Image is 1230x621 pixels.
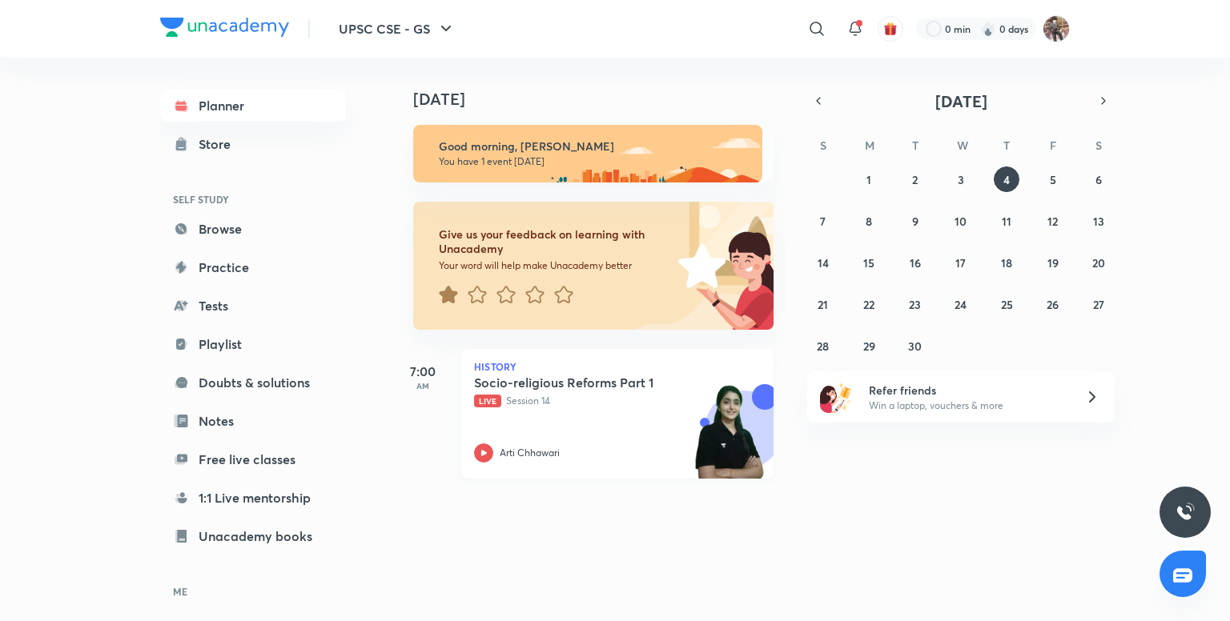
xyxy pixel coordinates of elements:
abbr: Wednesday [957,138,968,153]
button: September 10, 2025 [948,208,974,234]
abbr: September 4, 2025 [1003,172,1010,187]
abbr: September 24, 2025 [955,297,967,312]
button: September 8, 2025 [856,208,882,234]
abbr: September 27, 2025 [1093,297,1104,312]
p: Session 14 [474,394,726,408]
abbr: September 25, 2025 [1001,297,1013,312]
a: Unacademy books [160,520,346,552]
button: September 20, 2025 [1086,250,1111,275]
img: Company Logo [160,18,289,37]
abbr: September 23, 2025 [909,297,921,312]
abbr: September 21, 2025 [818,297,828,312]
abbr: September 1, 2025 [866,172,871,187]
button: September 24, 2025 [948,291,974,317]
abbr: September 30, 2025 [908,339,922,354]
abbr: Sunday [820,138,826,153]
button: September 22, 2025 [856,291,882,317]
h4: [DATE] [413,90,790,109]
button: September 26, 2025 [1040,291,1066,317]
button: September 1, 2025 [856,166,882,192]
img: feedback_image [624,202,774,330]
abbr: Thursday [1003,138,1010,153]
abbr: September 22, 2025 [863,297,874,312]
abbr: September 8, 2025 [866,214,872,229]
button: September 29, 2025 [856,333,882,359]
a: Playlist [160,328,346,360]
abbr: Tuesday [912,138,918,153]
img: SRINATH MODINI [1043,15,1070,42]
p: History [474,362,761,371]
abbr: September 15, 2025 [863,255,874,270]
button: September 25, 2025 [994,291,1019,317]
button: September 19, 2025 [1040,250,1066,275]
button: September 28, 2025 [810,333,836,359]
a: Browse [160,213,346,245]
button: September 14, 2025 [810,250,836,275]
a: Company Logo [160,18,289,41]
abbr: September 10, 2025 [955,214,967,229]
img: unacademy [685,384,774,495]
p: You have 1 event [DATE] [439,155,748,168]
button: September 11, 2025 [994,208,1019,234]
div: Store [199,134,240,154]
button: September 3, 2025 [948,166,974,192]
abbr: September 19, 2025 [1047,255,1059,270]
abbr: September 18, 2025 [1001,255,1012,270]
img: referral [820,381,852,413]
button: September 7, 2025 [810,208,836,234]
button: September 23, 2025 [902,291,928,317]
h6: ME [160,578,346,605]
button: September 16, 2025 [902,250,928,275]
h5: Socio-religious Reforms Part 1 [474,375,673,391]
button: September 4, 2025 [994,166,1019,192]
abbr: September 26, 2025 [1047,297,1059,312]
abbr: September 28, 2025 [817,339,829,354]
h6: SELF STUDY [160,186,346,213]
abbr: September 13, 2025 [1093,214,1104,229]
abbr: September 29, 2025 [863,339,875,354]
abbr: September 2, 2025 [912,172,918,187]
a: Planner [160,90,346,122]
button: September 13, 2025 [1086,208,1111,234]
h5: 7:00 [391,362,455,381]
button: September 2, 2025 [902,166,928,192]
abbr: Friday [1050,138,1056,153]
button: September 18, 2025 [994,250,1019,275]
abbr: September 5, 2025 [1050,172,1056,187]
span: Live [474,395,501,407]
a: Practice [160,251,346,283]
button: September 9, 2025 [902,208,928,234]
abbr: September 3, 2025 [958,172,964,187]
button: September 5, 2025 [1040,166,1066,192]
a: Free live classes [160,443,346,475]
button: avatar [878,16,903,42]
button: September 21, 2025 [810,291,836,317]
abbr: September 6, 2025 [1095,172,1102,187]
img: streak [980,21,996,37]
button: September 17, 2025 [948,250,974,275]
img: avatar [883,22,898,36]
button: September 30, 2025 [902,333,928,359]
p: Arti Chhawari [500,446,560,460]
a: Notes [160,405,346,437]
a: Doubts & solutions [160,367,346,399]
abbr: September 12, 2025 [1047,214,1058,229]
abbr: September 9, 2025 [912,214,918,229]
p: Win a laptop, vouchers & more [869,399,1066,413]
button: September 15, 2025 [856,250,882,275]
button: UPSC CSE - GS [329,13,465,45]
abbr: September 14, 2025 [818,255,829,270]
a: Tests [160,290,346,322]
button: September 6, 2025 [1086,166,1111,192]
h6: Give us your feedback on learning with Unacademy [439,227,673,256]
abbr: September 20, 2025 [1092,255,1105,270]
h6: Refer friends [869,382,1066,399]
p: Your word will help make Unacademy better [439,259,673,272]
p: AM [391,381,455,391]
img: ttu [1176,503,1195,522]
a: Store [160,128,346,160]
abbr: September 16, 2025 [910,255,921,270]
a: 1:1 Live mentorship [160,482,346,514]
button: [DATE] [830,90,1092,112]
abbr: Monday [865,138,874,153]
